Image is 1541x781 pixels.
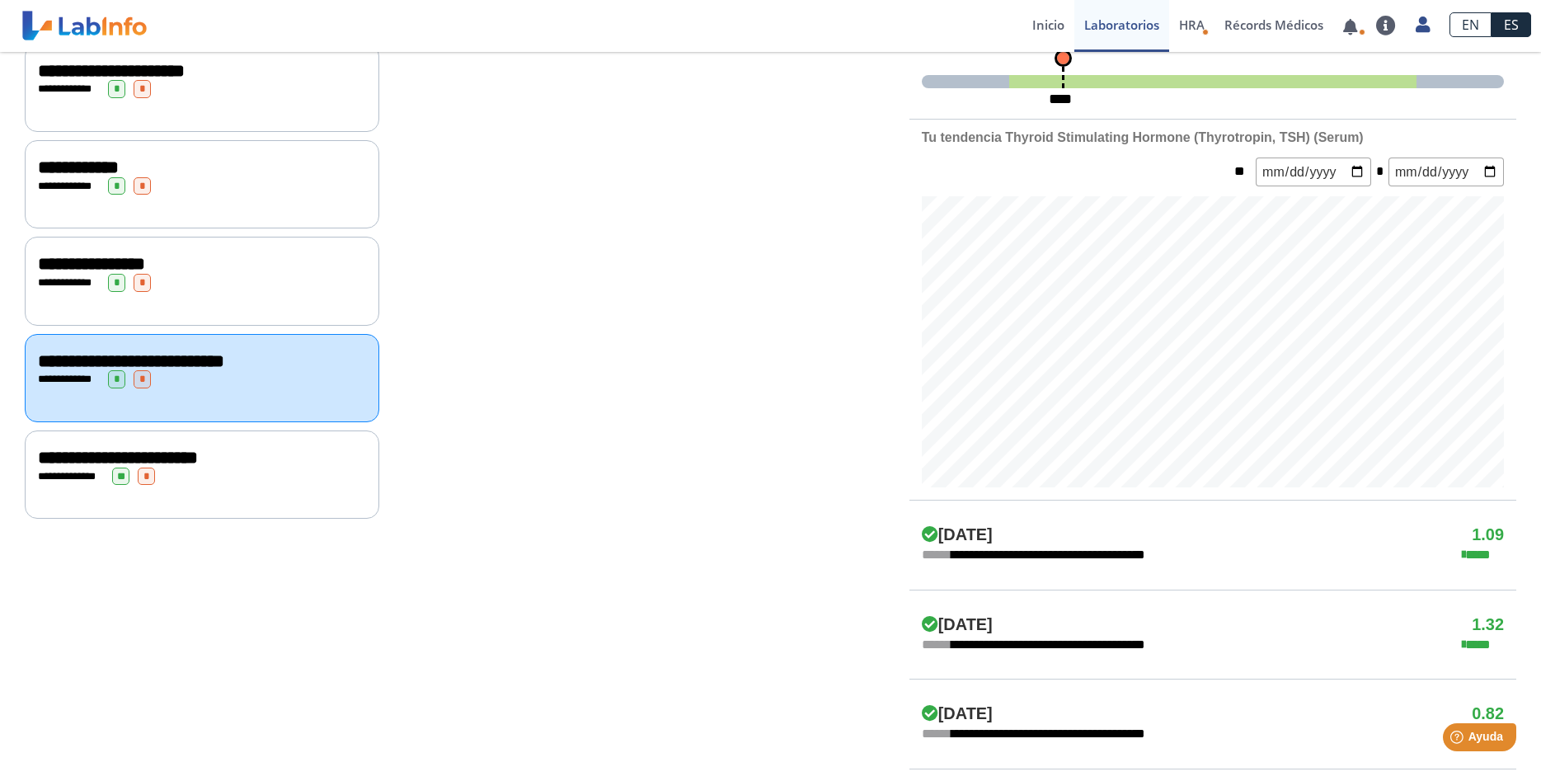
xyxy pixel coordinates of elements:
[922,615,993,635] h4: [DATE]
[922,525,993,545] h4: [DATE]
[1492,12,1531,37] a: ES
[1388,158,1504,186] input: mm/dd/yyyy
[1472,704,1504,724] h4: 0.82
[1472,615,1504,635] h4: 1.32
[1449,12,1492,37] a: EN
[1394,717,1523,763] iframe: Help widget launcher
[1256,158,1371,186] input: mm/dd/yyyy
[1472,525,1504,545] h4: 1.09
[1179,16,1205,33] span: HRA
[922,704,993,724] h4: [DATE]
[922,130,1364,144] b: Tu tendencia Thyroid Stimulating Hormone (Thyrotropin, TSH) (Serum)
